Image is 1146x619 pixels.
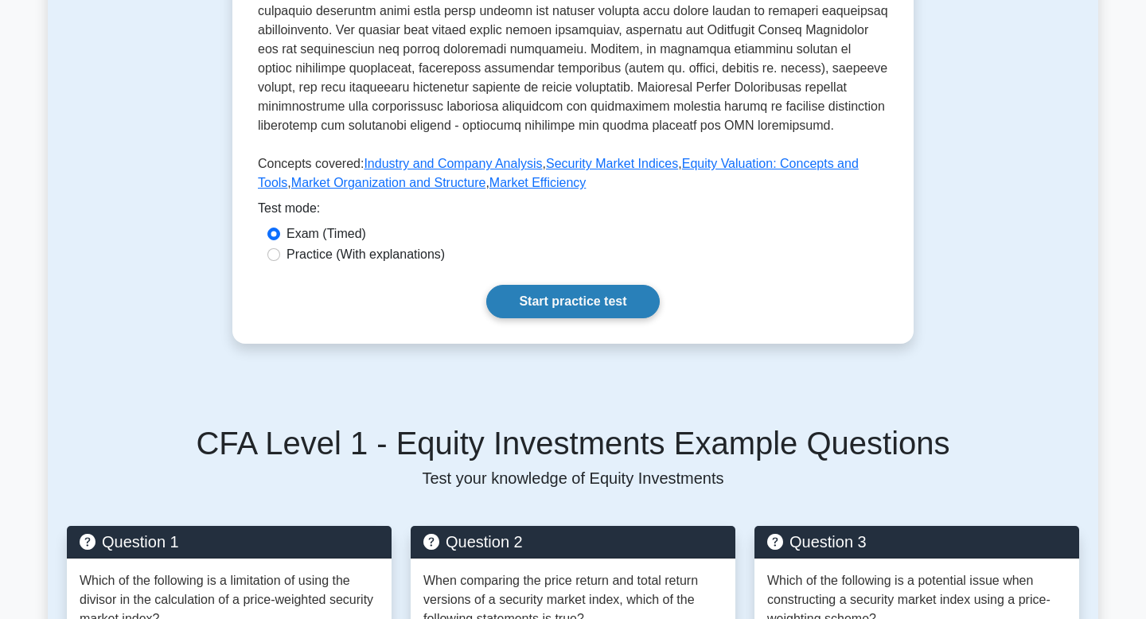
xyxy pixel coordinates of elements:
p: Concepts covered: , , , , [258,154,888,199]
h5: Question 1 [80,532,379,551]
a: Start practice test [486,285,659,318]
label: Exam (Timed) [286,224,366,243]
label: Practice (With explanations) [286,245,445,264]
a: Security Market Indices [546,157,678,170]
a: Market Efficiency [489,176,587,189]
p: Test your knowledge of Equity Investments [67,469,1079,488]
a: Market Organization and Structure [291,176,486,189]
h5: Question 3 [767,532,1066,551]
h5: CFA Level 1 - Equity Investments Example Questions [67,424,1079,462]
a: Industry and Company Analysis [364,157,542,170]
div: Test mode: [258,199,888,224]
h5: Question 2 [423,532,723,551]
